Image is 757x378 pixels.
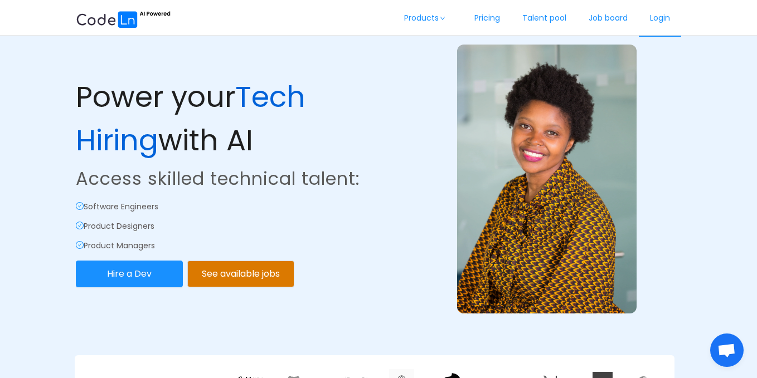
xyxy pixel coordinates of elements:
p: Access skilled technical talent: [76,165,376,192]
i: icon: check-circle [76,202,84,210]
i: icon: check-circle [76,241,84,249]
span: Tech Hiring [76,76,305,160]
img: ai.87e98a1d.svg [76,9,171,28]
i: icon: down [439,16,446,21]
p: Product Managers [76,240,376,252]
p: Product Designers [76,220,376,232]
p: Software Engineers [76,201,376,213]
img: example [457,45,637,313]
p: Power your with AI [76,75,376,162]
i: icon: check-circle [76,222,84,229]
div: Open chat [710,333,744,367]
button: Hire a Dev [76,261,183,287]
button: See available jobs [187,261,294,287]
